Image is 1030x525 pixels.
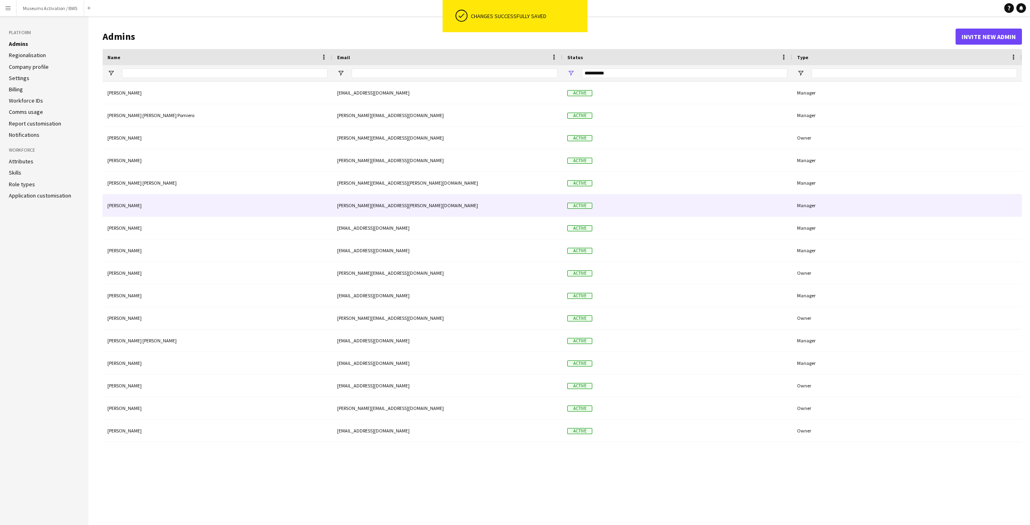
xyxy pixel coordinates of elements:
[103,329,332,352] div: [PERSON_NAME] [PERSON_NAME]
[567,406,592,412] span: Active
[103,352,332,374] div: [PERSON_NAME]
[16,0,84,16] button: Museums Activation / BWS
[792,82,1022,104] div: Manager
[792,352,1022,374] div: Manager
[567,203,592,209] span: Active
[797,54,808,60] span: Type
[103,149,332,171] div: [PERSON_NAME]
[332,194,562,216] div: [PERSON_NAME][EMAIL_ADDRESS][PERSON_NAME][DOMAIN_NAME]
[332,329,562,352] div: [EMAIL_ADDRESS][DOMAIN_NAME]
[332,262,562,284] div: [PERSON_NAME][EMAIL_ADDRESS][DOMAIN_NAME]
[567,90,592,96] span: Active
[471,12,584,20] div: Changes successfully saved
[337,54,350,60] span: Email
[9,40,28,47] a: Admins
[567,158,592,164] span: Active
[103,82,332,104] div: [PERSON_NAME]
[332,239,562,261] div: [EMAIL_ADDRESS][DOMAIN_NAME]
[9,146,80,154] h3: Workforce
[792,217,1022,239] div: Manager
[797,70,804,77] button: Open Filter Menu
[792,420,1022,442] div: Owner
[812,68,1017,78] input: Type Filter Input
[332,420,562,442] div: [EMAIL_ADDRESS][DOMAIN_NAME]
[103,284,332,307] div: [PERSON_NAME]
[9,158,33,165] a: Attributes
[332,104,562,126] div: [PERSON_NAME][EMAIL_ADDRESS][DOMAIN_NAME]
[9,51,46,59] a: Regionalisation
[103,262,332,284] div: [PERSON_NAME]
[792,104,1022,126] div: Manager
[792,194,1022,216] div: Manager
[103,172,332,194] div: [PERSON_NAME] [PERSON_NAME]
[567,338,592,344] span: Active
[567,360,592,366] span: Active
[332,127,562,149] div: [PERSON_NAME][EMAIL_ADDRESS][DOMAIN_NAME]
[9,192,71,199] a: Application customisation
[107,70,115,77] button: Open Filter Menu
[567,225,592,231] span: Active
[9,86,23,93] a: Billing
[332,284,562,307] div: [EMAIL_ADDRESS][DOMAIN_NAME]
[332,82,562,104] div: [EMAIL_ADDRESS][DOMAIN_NAME]
[332,397,562,419] div: [PERSON_NAME][EMAIL_ADDRESS][DOMAIN_NAME]
[103,104,332,126] div: [PERSON_NAME] [PERSON_NAME] Pomiero
[792,239,1022,261] div: Manager
[567,383,592,389] span: Active
[956,29,1022,45] button: Invite new admin
[567,270,592,276] span: Active
[9,63,49,70] a: Company profile
[792,127,1022,149] div: Owner
[107,54,120,60] span: Name
[103,194,332,216] div: [PERSON_NAME]
[122,68,328,78] input: Name Filter Input
[103,31,956,43] h1: Admins
[332,217,562,239] div: [EMAIL_ADDRESS][DOMAIN_NAME]
[332,149,562,171] div: [PERSON_NAME][EMAIL_ADDRESS][DOMAIN_NAME]
[567,135,592,141] span: Active
[103,375,332,397] div: [PERSON_NAME]
[332,375,562,397] div: [EMAIL_ADDRESS][DOMAIN_NAME]
[567,248,592,254] span: Active
[792,262,1022,284] div: Owner
[103,127,332,149] div: [PERSON_NAME]
[9,169,21,176] a: Skills
[332,352,562,374] div: [EMAIL_ADDRESS][DOMAIN_NAME]
[567,54,583,60] span: Status
[103,307,332,329] div: [PERSON_NAME]
[332,307,562,329] div: [PERSON_NAME][EMAIL_ADDRESS][DOMAIN_NAME]
[567,70,575,77] button: Open Filter Menu
[567,113,592,119] span: Active
[332,172,562,194] div: [PERSON_NAME][EMAIL_ADDRESS][PERSON_NAME][DOMAIN_NAME]
[103,420,332,442] div: [PERSON_NAME]
[792,149,1022,171] div: Manager
[9,29,80,36] h3: Platform
[567,180,592,186] span: Active
[792,307,1022,329] div: Owner
[792,375,1022,397] div: Owner
[9,120,61,127] a: Report customisation
[103,217,332,239] div: [PERSON_NAME]
[792,397,1022,419] div: Owner
[567,428,592,434] span: Active
[9,181,35,188] a: Role types
[103,397,332,419] div: [PERSON_NAME]
[567,293,592,299] span: Active
[9,74,29,82] a: Settings
[9,131,39,138] a: Notifications
[792,329,1022,352] div: Manager
[352,68,558,78] input: Email Filter Input
[337,70,344,77] button: Open Filter Menu
[9,97,43,104] a: Workforce IDs
[103,239,332,261] div: [PERSON_NAME]
[792,172,1022,194] div: Manager
[567,315,592,321] span: Active
[792,284,1022,307] div: Manager
[9,108,43,115] a: Comms usage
